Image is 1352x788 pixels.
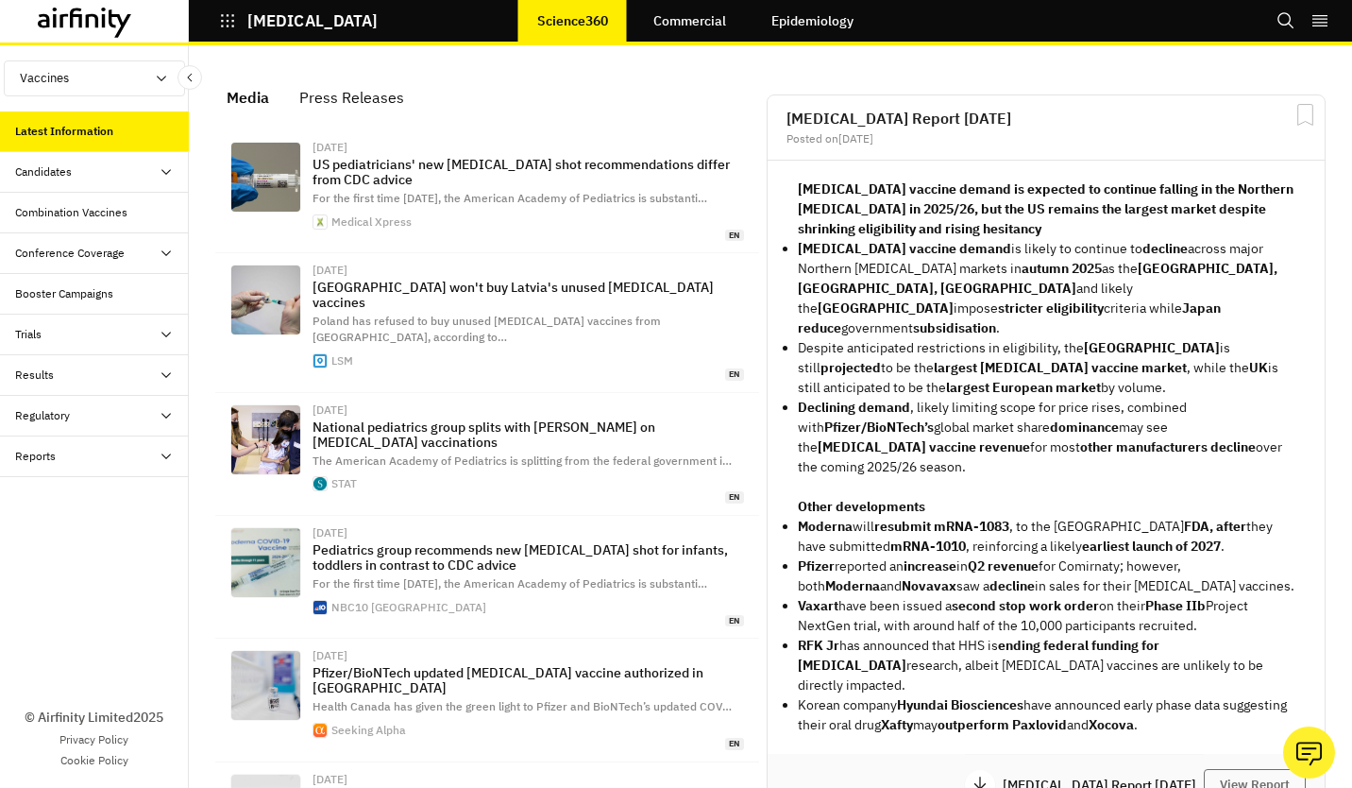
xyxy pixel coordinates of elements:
[798,239,1294,338] li: is likely to continue to across major Northern [MEDICAL_DATA] markets in as the and likely the im...
[725,615,744,627] span: en
[215,130,759,253] a: [DATE]US pediatricians' new [MEDICAL_DATA] shot recommendations differ from CDC adviceFor the fir...
[215,393,759,516] a: [DATE]National pediatrics group splits with [PERSON_NAME] on [MEDICAL_DATA] vaccinationsThe Ameri...
[1084,339,1220,356] strong: [GEOGRAPHIC_DATA]
[1184,518,1246,535] strong: FDA, after
[1283,727,1335,779] button: Ask our analysts
[15,407,70,424] div: Regulatory
[537,13,608,28] p: Science360
[798,398,1294,477] p: , likely limiting scope for price rises, combined with global market share may see the for most o...
[313,354,327,368] img: android-icon-192x192.png
[938,716,1067,733] strong: outperform Paxlovid
[313,215,327,229] img: web-app-manifest-512x512.png
[798,180,1293,237] strong: [MEDICAL_DATA] vaccine demand is expected to continue falling in the Northern [MEDICAL_DATA] in 2...
[1080,438,1113,455] strong: other
[1116,438,1256,455] strong: manufacturers decline
[15,448,56,465] div: Reports
[313,142,744,153] div: [DATE]
[15,204,127,221] div: Combination Vaccines
[798,399,910,416] strong: Declining demand
[874,518,1009,535] strong: resubmit mRNA-1083
[313,774,744,785] div: [DATE]
[798,518,853,535] strong: Moderna
[1142,240,1188,257] strong: decline
[1249,359,1268,376] strong: UK
[881,716,913,733] strong: Xafty
[313,280,744,310] p: [GEOGRAPHIC_DATA] won't buy Latvia's unused [MEDICAL_DATA] vaccines
[798,695,1294,735] p: Korean company have announced early phase data suggesting their oral drug may and .
[798,517,1294,557] p: will , to the [GEOGRAPHIC_DATA] they have submitted , reinforcing a likely .
[177,65,202,90] button: Close Sidebar
[825,577,880,594] strong: Moderna
[4,60,185,96] button: Vaccines
[913,319,996,336] strong: subsidisation
[313,601,327,614] img: cropped-NBC_Boston-4.png
[1022,260,1102,277] strong: autumn 2025
[59,731,128,748] a: Privacy Policy
[219,5,378,37] button: [MEDICAL_DATA]
[798,240,1011,257] strong: [MEDICAL_DATA] vaccine demand
[946,379,1101,396] strong: largest European market
[231,266,300,334] img: fp0z.jpg
[331,216,412,228] div: Medical Xpress
[798,636,1294,695] p: has announced that HHS is research, albeit [MEDICAL_DATA] vaccines are unlikely to be directly im...
[818,438,1030,455] strong: [MEDICAL_DATA] vaccine revenue
[786,111,1306,126] h2: [MEDICAL_DATA] Report [DATE]
[313,454,732,468] span: The American Academy of Pediatrics is splitting from the federal government i …
[786,133,1306,145] div: Posted on [DATE]
[313,420,744,450] p: National pediatrics group splits with [PERSON_NAME] on [MEDICAL_DATA] vaccinations
[313,650,744,661] div: [DATE]
[227,83,269,111] div: Media
[299,83,404,111] div: Press Releases
[215,639,759,762] a: [DATE]Pfizer/BioNTech updated [MEDICAL_DATA] vaccine authorized in [GEOGRAPHIC_DATA]Health Canada...
[1050,419,1119,436] strong: dominance
[231,528,300,597] img: GettyImages-2217714992-e1753298483237.jpg
[313,724,327,737] img: favicon-192x192.png
[15,163,72,180] div: Candidates
[798,596,1294,636] p: have been issued a on their Project NextGen trial, with around half of the 10,000 participants re...
[60,752,128,769] a: Cookie Policy
[313,314,661,344] span: Poland has refused to buy unused [MEDICAL_DATA] vaccines from [GEOGRAPHIC_DATA], according to …
[331,725,406,736] div: Seeking Alpha
[725,491,744,504] span: en
[798,637,839,654] strong: RFK Jr
[725,738,744,750] span: en
[989,577,1035,594] strong: decline
[15,326,42,343] div: Trials
[1276,5,1295,37] button: Search
[215,516,759,639] a: [DATE]Pediatrics group recommends new [MEDICAL_DATA] shot for infants, toddlers in contrast to CD...
[313,576,707,591] span: For the first time [DATE], the American Academy of Pediatrics is substanti …
[313,191,707,205] span: For the first time [DATE], the American Academy of Pediatrics is substanti …
[331,602,486,613] div: NBC10 [GEOGRAPHIC_DATA]
[952,597,1099,614] strong: second stop work order
[1145,597,1206,614] strong: Phase IIb
[15,245,125,262] div: Conference Coverage
[313,665,744,695] p: Pfizer/BioNTech updated [MEDICAL_DATA] vaccine authorized in [GEOGRAPHIC_DATA]
[231,143,300,212] img: us-pediatricians-new-c.jpg
[313,542,744,573] p: Pediatrics group recommends new [MEDICAL_DATA] shot for infants, toddlers in contrast to CDC advice
[331,478,357,489] div: STAT
[798,597,838,614] strong: Vaxart
[231,651,300,720] img: image_1351419442.jpg
[904,557,956,574] strong: increase
[968,557,1039,574] strong: Q2 revenue
[215,253,759,392] a: [DATE][GEOGRAPHIC_DATA] won't buy Latvia's unused [MEDICAL_DATA] vaccinesPoland has refused to bu...
[1293,103,1317,127] svg: Bookmark Report
[798,498,925,515] strong: Other developments
[725,230,744,242] span: en
[313,157,744,187] p: US pediatricians' new [MEDICAL_DATA] shot recommendations differ from CDC advice
[818,300,954,317] strong: [GEOGRAPHIC_DATA]
[331,355,353,367] div: LSM
[25,708,163,728] p: © Airfinity Limited 2025
[247,12,378,29] p: [MEDICAL_DATA]
[798,557,835,574] strong: Pfizer
[824,419,934,436] strong: Pfizer/BioNTech’s
[313,265,744,276] div: [DATE]
[897,696,1023,713] strong: Hyundai Biosciences
[313,404,744,416] div: [DATE]
[798,338,1294,398] p: Despite anticipated restrictions in eligibility, the is still to be the , while the is still anti...
[15,123,113,140] div: Latest Information
[798,557,1294,596] p: reported an in for Comirnaty; however, both and saw a in sales for their [MEDICAL_DATA] vaccines.
[934,359,1187,376] strong: largest [MEDICAL_DATA] vaccine market
[1089,716,1134,733] strong: Xocova
[313,527,744,539] div: [DATE]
